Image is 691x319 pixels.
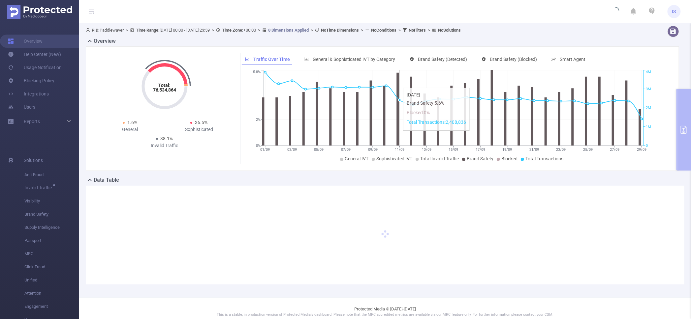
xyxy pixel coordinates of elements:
tspan: 05/09 [314,147,324,152]
span: Smart Agent [560,57,585,62]
a: Usage Notification [8,61,62,74]
div: Invalid Traffic [130,142,199,149]
span: Brand Safety [467,156,493,161]
tspan: 4M [646,70,651,74]
span: Passport [24,234,79,247]
tspan: 3M [646,87,651,91]
a: Users [8,100,35,114]
div: Sophisticated [165,126,234,133]
span: Anti-Fraud [24,168,79,181]
b: No Filters [409,28,426,33]
h2: Data Table [94,176,119,184]
span: Brand Safety (Blocked) [490,57,537,62]
b: No Solutions [438,28,461,33]
span: > [210,28,216,33]
tspan: 11/09 [395,147,405,152]
span: > [124,28,130,33]
a: Reports [24,115,40,128]
tspan: 0% [256,144,261,148]
span: Total Invalid Traffic [420,156,459,161]
tspan: 76,534,864 [153,87,176,93]
tspan: 09/09 [368,147,378,152]
span: 1.6% [127,120,137,125]
i: icon: bar-chart [304,57,309,62]
span: > [426,28,432,33]
a: Blocking Policy [8,74,54,87]
span: 38.1% [161,136,173,141]
span: Unified [24,274,79,287]
tspan: 01/09 [261,147,270,152]
a: Integrations [8,87,49,100]
span: MRC [24,247,79,260]
tspan: Total: [158,83,171,88]
tspan: 0 [646,144,648,148]
tspan: 25/09 [583,147,593,152]
i: icon: loading [612,7,619,16]
span: General IVT [345,156,368,161]
tspan: 13/09 [422,147,431,152]
h2: Overview [94,37,116,45]
div: General [95,126,165,133]
span: Paddlewaver [DATE] 00:00 - [DATE] 23:59 +00:00 [86,28,461,33]
i: icon: user [86,28,92,32]
b: Time Range: [136,28,160,33]
span: Brand Safety [24,208,79,221]
span: Brand Safety (Detected) [418,57,467,62]
span: Supply Intelligence [24,221,79,234]
tspan: 21/09 [529,147,539,152]
span: Traffic Over Time [253,57,290,62]
tspan: 07/09 [341,147,351,152]
tspan: 1M [646,125,651,129]
a: Overview [8,35,43,48]
span: > [396,28,403,33]
b: No Time Dimensions [321,28,359,33]
tspan: 29/09 [637,147,647,152]
tspan: 17/09 [476,147,485,152]
a: Help Center (New) [8,48,61,61]
span: Reports [24,119,40,124]
span: General & Sophisticated IVT by Category [313,57,395,62]
tspan: 03/09 [287,147,297,152]
span: Visibility [24,195,79,208]
b: No Conditions [371,28,396,33]
tspan: 5.8% [253,70,261,74]
tspan: 27/09 [610,147,620,152]
tspan: 2M [646,106,651,110]
img: Protected Media [7,5,72,19]
span: IS [672,5,676,18]
tspan: 15/09 [449,147,458,152]
span: Invalid Traffic [24,185,54,190]
span: > [309,28,315,33]
span: Attention [24,287,79,300]
i: icon: line-chart [245,57,250,62]
span: > [256,28,262,33]
span: Engagement [24,300,79,313]
tspan: 23/09 [556,147,566,152]
span: Click Fraud [24,260,79,274]
tspan: 2% [256,118,261,122]
span: Sophisticated IVT [376,156,412,161]
b: Time Zone: [222,28,243,33]
p: This is a stable, in production version of Protected Media's dashboard. Please note that the MRC ... [96,312,675,318]
b: PID: [92,28,100,33]
span: 36.5% [195,120,207,125]
tspan: 19/09 [503,147,512,152]
u: 8 Dimensions Applied [268,28,309,33]
span: Total Transactions [525,156,563,161]
span: Solutions [24,154,43,167]
span: Blocked [501,156,518,161]
span: > [359,28,365,33]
